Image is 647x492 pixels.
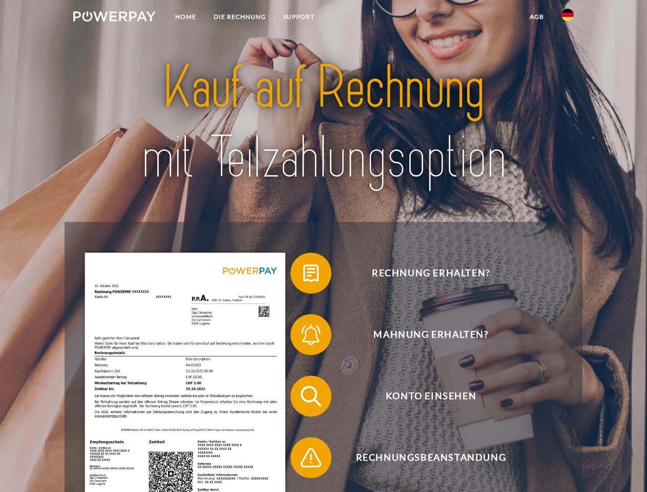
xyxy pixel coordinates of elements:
img: qb_bill.svg [298,260,324,286]
a: Home [166,8,205,26]
button: Mahnung erhalten? [290,314,557,355]
a: SUPPORT [275,8,323,26]
a: agb [521,8,553,26]
img: qb_search.svg [298,383,324,409]
button: Konto einsehen [290,376,557,417]
button: Rechnung erhalten? [290,253,557,294]
img: qb_bell.svg [298,322,324,347]
img: title-powerpay_de.svg [98,49,549,196]
img: qb_warning.svg [298,445,324,470]
img: de [561,9,574,21]
img: logo-powerpay-white.svg [73,11,156,22]
span: Mahnung erhalten? [305,314,556,355]
button: Rechnungsbeanstandung [290,437,557,478]
span: Konto einsehen [305,376,556,417]
span: Rechnung erhalten? [305,253,556,294]
a: DIE RECHNUNG [205,8,275,26]
span: Rechnungsbeanstandung [305,437,556,478]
